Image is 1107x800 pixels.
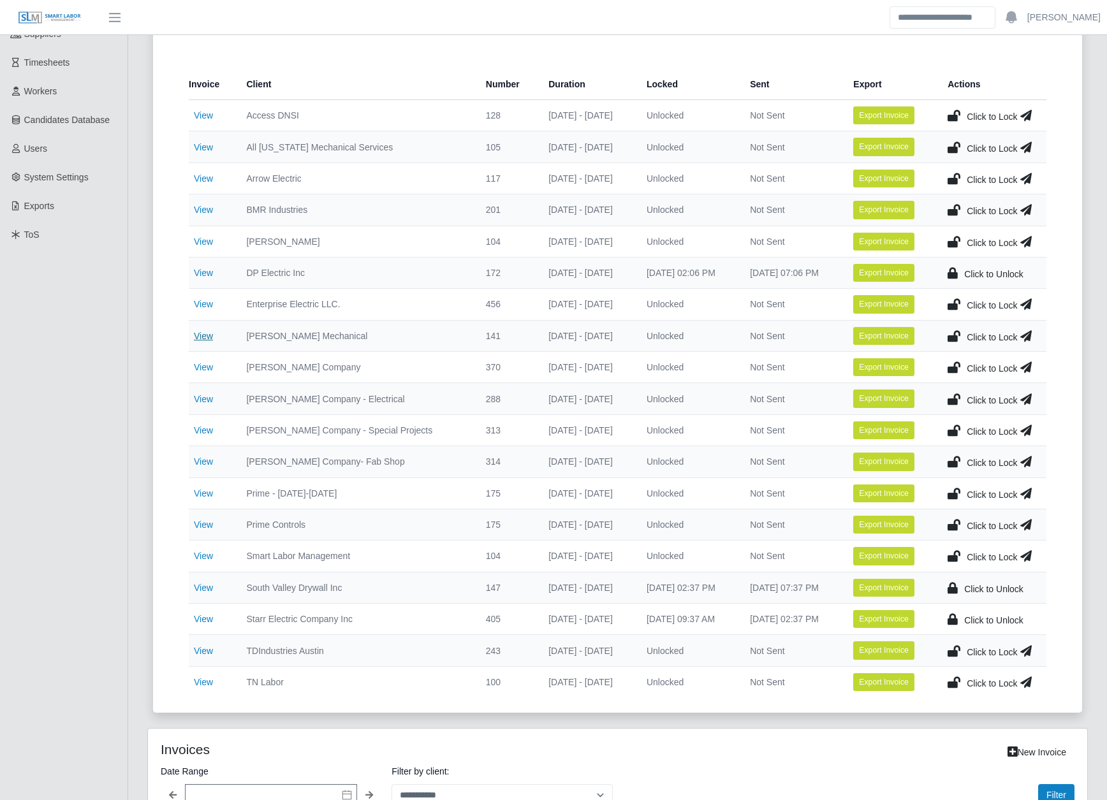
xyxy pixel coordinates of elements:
[853,138,914,156] button: Export Invoice
[853,610,914,628] button: Export Invoice
[476,226,538,257] td: 104
[538,352,636,383] td: [DATE] - [DATE]
[853,516,914,534] button: Export Invoice
[853,547,914,565] button: Export Invoice
[538,477,636,509] td: [DATE] - [DATE]
[476,289,538,320] td: 456
[740,604,843,635] td: [DATE] 02:37 PM
[236,635,475,666] td: TDIndustries Austin
[964,269,1023,279] span: Click to Unlock
[194,362,213,372] a: View
[24,143,48,154] span: Users
[194,646,213,656] a: View
[636,163,740,194] td: Unlocked
[538,383,636,414] td: [DATE] - [DATE]
[236,257,475,288] td: DP Electric Inc
[24,229,40,240] span: ToS
[476,194,538,226] td: 201
[194,456,213,467] a: View
[476,257,538,288] td: 172
[194,677,213,687] a: View
[964,584,1023,594] span: Click to Unlock
[967,238,1017,248] span: Click to Lock
[636,289,740,320] td: Unlocked
[194,551,213,561] a: View
[236,604,475,635] td: Starr Electric Company Inc
[538,572,636,603] td: [DATE] - [DATE]
[937,69,1046,100] th: Actions
[967,678,1017,688] span: Click to Lock
[194,520,213,530] a: View
[740,666,843,697] td: Not Sent
[967,647,1017,657] span: Click to Lock
[636,446,740,477] td: Unlocked
[194,142,213,152] a: View
[538,289,636,320] td: [DATE] - [DATE]
[538,446,636,477] td: [DATE] - [DATE]
[740,446,843,477] td: Not Sent
[740,194,843,226] td: Not Sent
[967,521,1017,531] span: Click to Lock
[967,490,1017,500] span: Click to Lock
[24,115,110,125] span: Candidates Database
[636,509,740,540] td: Unlocked
[476,320,538,351] td: 141
[538,163,636,194] td: [DATE] - [DATE]
[853,201,914,219] button: Export Invoice
[236,320,475,351] td: [PERSON_NAME] Mechanical
[194,488,213,498] a: View
[476,446,538,477] td: 314
[740,414,843,446] td: Not Sent
[636,604,740,635] td: [DATE] 09:37 AM
[740,320,843,351] td: Not Sent
[476,666,538,697] td: 100
[476,100,538,131] td: 128
[740,163,843,194] td: Not Sent
[476,541,538,572] td: 104
[24,57,70,68] span: Timesheets
[236,477,475,509] td: Prime - [DATE]-[DATE]
[194,268,213,278] a: View
[194,425,213,435] a: View
[740,383,843,414] td: Not Sent
[476,509,538,540] td: 175
[476,163,538,194] td: 117
[636,541,740,572] td: Unlocked
[538,604,636,635] td: [DATE] - [DATE]
[538,226,636,257] td: [DATE] - [DATE]
[853,421,914,439] button: Export Invoice
[740,100,843,131] td: Not Sent
[1027,11,1101,24] a: [PERSON_NAME]
[740,541,843,572] td: Not Sent
[636,194,740,226] td: Unlocked
[538,100,636,131] td: [DATE] - [DATE]
[476,635,538,666] td: 243
[636,635,740,666] td: Unlocked
[636,131,740,163] td: Unlocked
[24,86,57,96] span: Workers
[24,201,54,211] span: Exports
[967,143,1017,154] span: Click to Lock
[740,226,843,257] td: Not Sent
[476,604,538,635] td: 405
[538,320,636,351] td: [DATE] - [DATE]
[967,175,1017,185] span: Click to Lock
[740,635,843,666] td: Not Sent
[967,395,1017,405] span: Click to Lock
[538,69,636,100] th: Duration
[161,741,531,757] h4: Invoices
[236,509,475,540] td: Prime Controls
[236,414,475,446] td: [PERSON_NAME] Company - Special Projects
[392,764,612,779] label: Filter by client:
[194,110,213,120] a: View
[476,383,538,414] td: 288
[236,131,475,163] td: All [US_STATE] Mechanical Services
[636,383,740,414] td: Unlocked
[853,170,914,187] button: Export Invoice
[890,6,995,29] input: Search
[636,69,740,100] th: Locked
[853,673,914,691] button: Export Invoice
[843,69,937,100] th: Export
[194,614,213,624] a: View
[740,131,843,163] td: Not Sent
